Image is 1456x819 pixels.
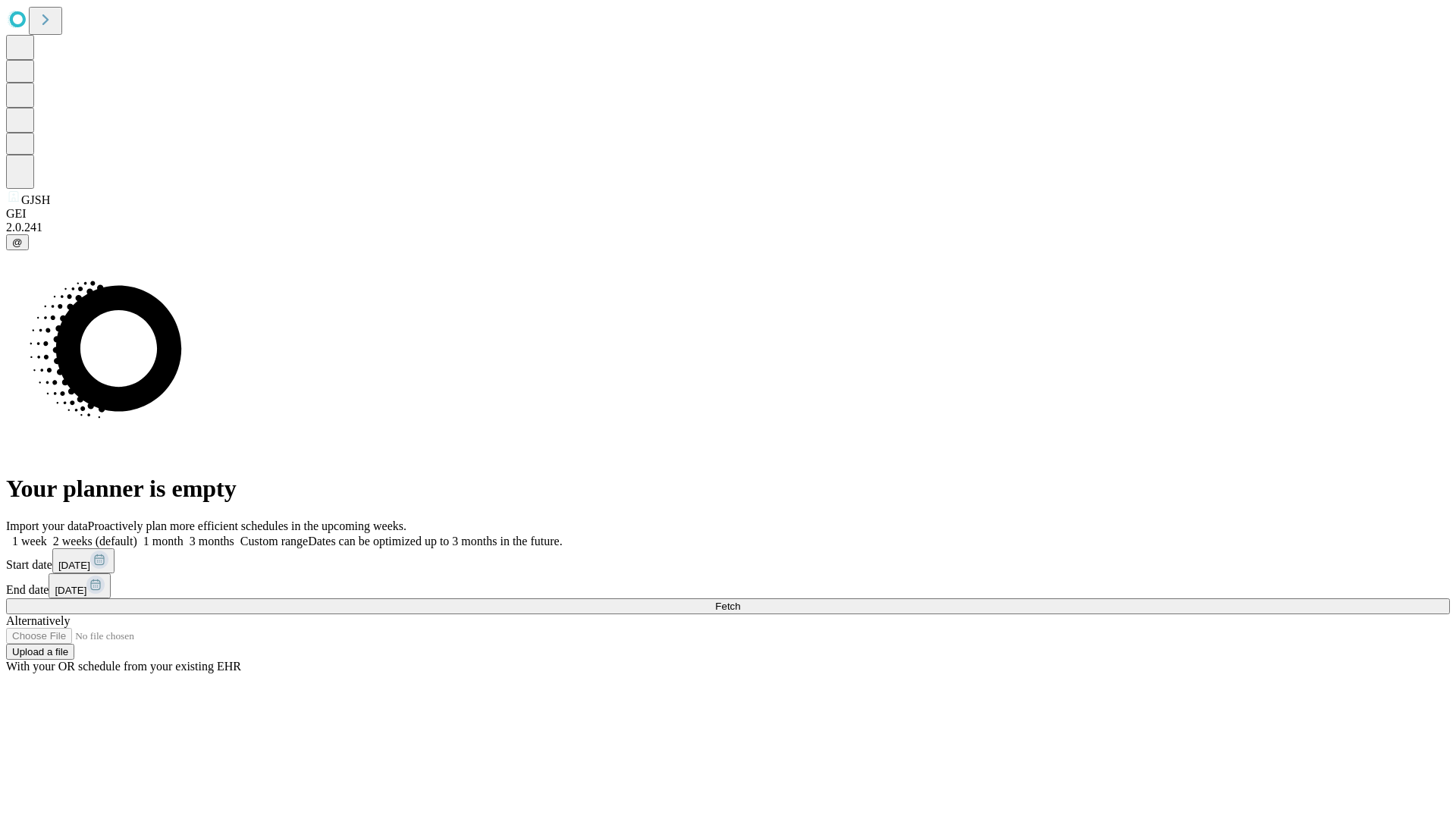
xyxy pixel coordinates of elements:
span: 1 week [12,535,47,548]
span: GJSH [21,193,50,206]
button: [DATE] [52,548,115,573]
span: 1 month [143,535,184,548]
div: GEI [6,207,1450,221]
span: With your OR schedule from your existing EHR [6,660,241,673]
span: 2 weeks (default) [53,535,137,548]
span: Fetch [715,601,740,612]
span: Import your data [6,519,88,532]
span: 3 months [190,535,234,548]
div: Start date [6,548,1450,573]
span: Dates can be optimized up to 3 months in the future. [308,535,562,548]
button: Fetch [6,598,1450,614]
span: Proactively plan more efficient schedules in the upcoming weeks. [88,519,406,532]
span: @ [12,237,23,248]
div: 2.0.241 [6,221,1450,234]
h1: Your planner is empty [6,475,1450,503]
span: Custom range [240,535,308,548]
span: [DATE] [58,560,90,571]
span: Alternatively [6,614,70,627]
span: [DATE] [55,585,86,596]
div: End date [6,573,1450,598]
button: Upload a file [6,644,74,660]
button: [DATE] [49,573,111,598]
button: @ [6,234,29,250]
